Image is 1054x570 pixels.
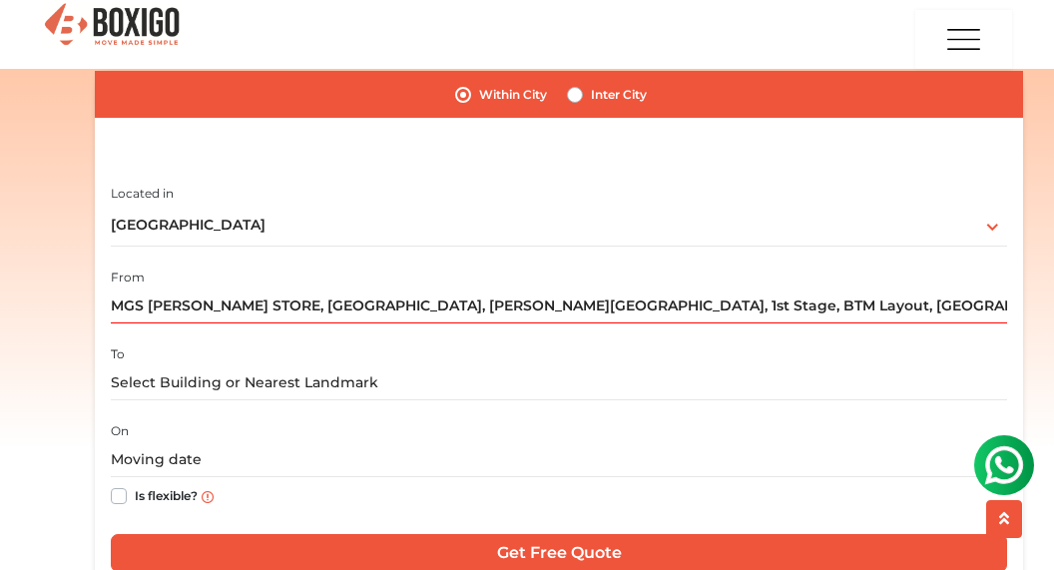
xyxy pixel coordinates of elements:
[111,288,1007,323] input: Select Building or Nearest Landmark
[111,422,129,440] label: On
[135,484,198,505] label: Is flexible?
[591,83,647,107] label: Inter City
[111,216,265,234] span: [GEOGRAPHIC_DATA]
[111,365,1007,400] input: Select Building or Nearest Landmark
[42,1,182,50] img: Boxigo
[943,11,983,68] img: menu
[111,442,1007,477] input: Moving date
[20,20,60,60] img: whatsapp-icon.svg
[111,185,174,203] label: Located in
[202,491,214,503] img: info
[986,500,1022,538] button: scroll up
[111,269,145,286] label: From
[479,83,547,107] label: Within City
[111,345,125,363] label: To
